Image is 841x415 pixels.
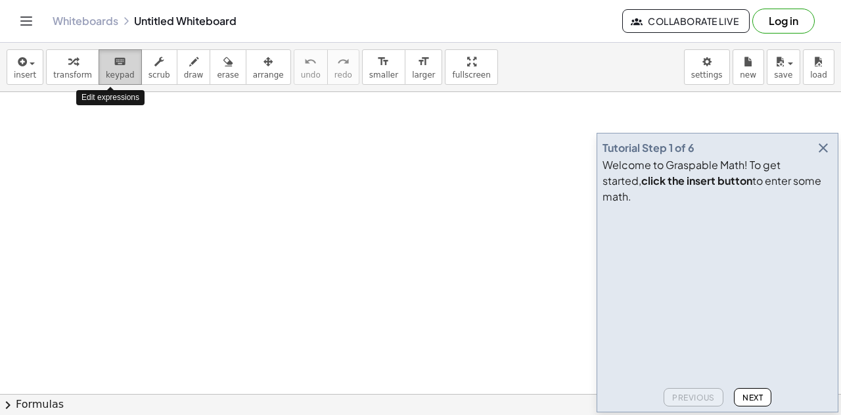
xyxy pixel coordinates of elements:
[210,49,246,85] button: erase
[114,54,126,70] i: keyboard
[452,70,490,80] span: fullscreen
[633,15,739,27] span: Collaborate Live
[46,49,99,85] button: transform
[148,70,170,80] span: scrub
[253,70,284,80] span: arrange
[740,70,756,80] span: new
[691,70,723,80] span: settings
[742,393,763,403] span: Next
[246,49,291,85] button: arrange
[53,14,118,28] a: Whiteboards
[327,49,359,85] button: redoredo
[733,49,764,85] button: new
[734,388,771,406] button: Next
[622,9,750,33] button: Collaborate Live
[217,70,239,80] span: erase
[337,54,350,70] i: redo
[803,49,834,85] button: load
[602,140,694,156] div: Tutorial Step 1 of 6
[369,70,398,80] span: smaller
[301,70,321,80] span: undo
[184,70,204,80] span: draw
[641,174,752,187] b: click the insert button
[304,54,317,70] i: undo
[445,49,497,85] button: fullscreen
[412,70,435,80] span: larger
[294,49,328,85] button: undoundo
[16,11,37,32] button: Toggle navigation
[684,49,730,85] button: settings
[810,70,827,80] span: load
[334,70,352,80] span: redo
[767,49,800,85] button: save
[99,49,142,85] button: keyboardkeypad
[177,49,211,85] button: draw
[752,9,815,34] button: Log in
[53,70,92,80] span: transform
[417,54,430,70] i: format_size
[362,49,405,85] button: format_sizesmaller
[141,49,177,85] button: scrub
[76,90,145,105] div: Edit expressions
[405,49,442,85] button: format_sizelarger
[774,70,792,80] span: save
[377,54,390,70] i: format_size
[106,70,135,80] span: keypad
[602,157,832,205] div: Welcome to Graspable Math! To get started, to enter some math.
[14,70,36,80] span: insert
[7,49,43,85] button: insert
